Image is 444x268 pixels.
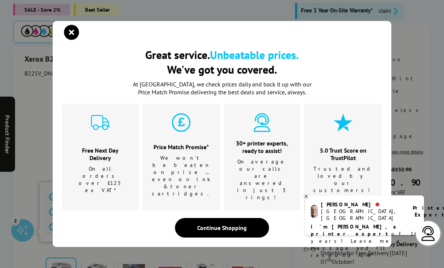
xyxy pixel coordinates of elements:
p: We won't be beaten on price …even on ink & toner cartridges. [152,154,211,197]
p: On all orders over £125 ex VAT* [71,165,129,194]
p: On average our calls are answered in just 3 rings! [233,158,291,201]
h3: Free Next Day Delivery [71,147,129,162]
b: I'm [PERSON_NAME], a printer expert [311,223,398,237]
img: user-headset-light.svg [421,226,436,241]
p: At [GEOGRAPHIC_DATA], we check prices daily and back it up with our Price Match Promise deliverin... [128,80,316,96]
img: expert-cyan.svg [252,113,271,132]
div: Continue Shopping [175,218,269,238]
button: close modal [66,27,77,38]
h3: 30+ printer experts, ready to assist! [233,139,291,154]
h3: Price Match Promise* [152,143,211,151]
h2: Great service. We've got you covered. [62,47,382,77]
div: [GEOGRAPHIC_DATA], [GEOGRAPHIC_DATA] [321,208,403,221]
img: ashley-livechat.png [311,205,318,218]
div: [PERSON_NAME] [321,201,403,208]
img: delivery-cyan.svg [91,113,110,132]
p: of 14 years! Leave me a message and I'll respond ASAP [311,223,418,259]
h3: 5.0 Trust Score on TrustPilot [313,147,373,162]
img: star-cyan.svg [334,113,353,132]
p: Trusted and loved by our customers! [313,165,373,194]
img: price-promise-cyan.svg [172,113,191,132]
b: Unbeatable prices. [210,47,299,62]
